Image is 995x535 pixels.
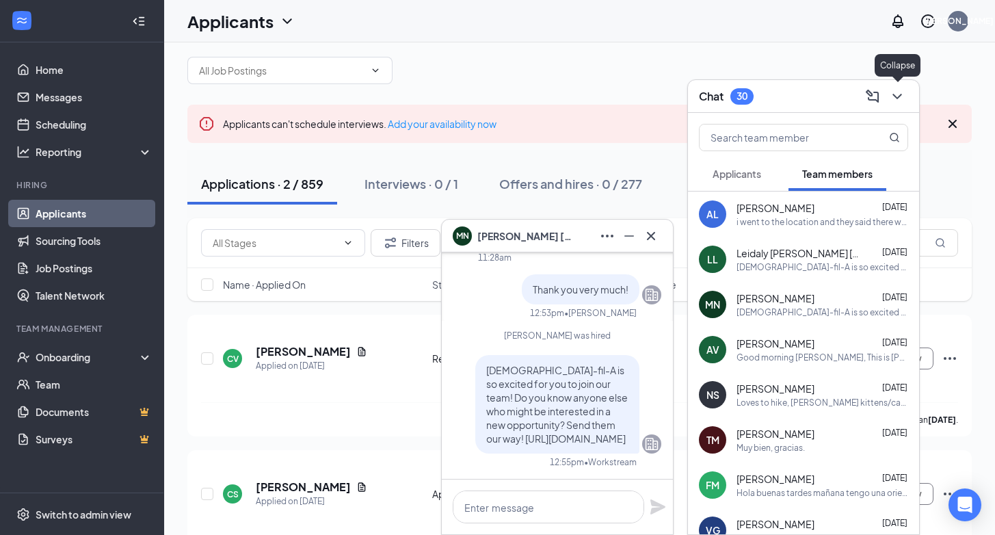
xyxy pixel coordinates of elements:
[478,252,512,263] div: 11:28am
[36,111,152,138] a: Scheduling
[942,350,958,367] svg: Ellipses
[36,426,152,453] a: SurveysCrown
[935,237,946,248] svg: MagnifyingGlass
[737,216,908,228] div: i went to the location and they said there were no interviews for me
[256,359,367,373] div: Applied on [DATE]
[706,478,719,492] div: FM
[432,487,533,501] div: Application Complete
[707,252,718,266] div: LL
[533,283,628,296] span: Thank you very much!
[256,495,367,508] div: Applied on [DATE]
[882,202,907,212] span: [DATE]
[550,456,584,468] div: 12:55pm
[882,473,907,483] span: [DATE]
[132,14,146,28] svg: Collapse
[453,330,661,341] div: [PERSON_NAME] was hired
[371,229,440,257] button: Filter Filters
[737,337,814,350] span: [PERSON_NAME]
[621,228,637,244] svg: Minimize
[640,225,662,247] button: Cross
[356,482,367,493] svg: Document
[227,353,239,365] div: CV
[16,145,30,159] svg: Analysis
[942,486,958,502] svg: Ellipses
[486,364,628,445] span: [DEMOGRAPHIC_DATA]-fil-A is so excited for you to join our team! Do you know anyone else who migh...
[36,508,131,521] div: Switch to admin view
[201,175,323,192] div: Applications · 2 / 859
[16,350,30,364] svg: UserCheck
[584,456,637,468] span: • Workstream
[596,225,618,247] button: Ellipses
[920,13,936,29] svg: QuestionInfo
[737,246,860,260] span: Leidaly [PERSON_NAME] [PERSON_NAME]
[737,291,814,305] span: [PERSON_NAME]
[928,415,956,425] b: [DATE]
[36,83,152,111] a: Messages
[223,278,306,291] span: Name · Applied On
[882,382,907,393] span: [DATE]
[944,116,961,132] svg: Cross
[737,517,814,531] span: [PERSON_NAME]
[737,382,814,395] span: [PERSON_NAME]
[382,235,399,251] svg: Filter
[256,344,351,359] h5: [PERSON_NAME]
[650,499,666,515] button: Plane
[370,65,381,76] svg: ChevronDown
[199,63,364,78] input: All Job Postings
[706,388,719,402] div: NS
[882,292,907,302] span: [DATE]
[279,13,295,29] svg: ChevronDown
[364,175,458,192] div: Interviews · 0 / 1
[705,298,720,311] div: MN
[36,145,153,159] div: Reporting
[36,227,152,255] a: Sourcing Tools
[882,428,907,438] span: [DATE]
[889,132,900,143] svg: MagnifyingGlass
[256,480,351,495] h5: [PERSON_NAME]
[643,228,659,244] svg: Cross
[737,397,908,408] div: Loves to hike, [PERSON_NAME] kittens/cats, in School for communication, will be going back to sch...
[882,337,907,348] span: [DATE]
[599,228,615,244] svg: Ellipses
[36,200,152,227] a: Applicants
[343,237,354,248] svg: ChevronDown
[737,352,908,363] div: Good morning [PERSON_NAME], This is [PERSON_NAME] from [DEMOGRAPHIC_DATA]-fil-A HB. I left you a ...
[890,13,906,29] svg: Notifications
[737,487,908,499] div: Hola buenas tardes mañana tengo una orientación con ustedes pero no me [PERSON_NAME] la dirección
[432,278,460,291] span: Stage
[388,118,496,130] a: Add your availability now
[564,307,637,319] span: • [PERSON_NAME]
[36,398,152,426] a: DocumentsCrown
[706,433,719,447] div: TM
[875,54,920,77] div: Collapse
[36,371,152,398] a: Team
[227,488,239,500] div: CS
[706,343,719,356] div: AV
[889,88,905,105] svg: ChevronDown
[198,116,215,132] svg: Error
[432,352,533,365] div: Referral
[36,255,152,282] a: Job Postings
[36,282,152,309] a: Talent Network
[886,86,908,107] button: ChevronDown
[737,442,805,454] div: Muy bien, gracias.
[923,15,994,27] div: [PERSON_NAME]
[737,90,747,102] div: 30
[477,229,573,244] span: [PERSON_NAME] [PERSON_NAME]
[948,488,981,521] div: Open Intercom Messenger
[15,14,29,27] svg: WorkstreamLogo
[802,168,873,180] span: Team members
[737,261,908,273] div: [DEMOGRAPHIC_DATA]-fil-A is so excited for you to join our team! Do you know anyone else who migh...
[187,10,274,33] h1: Applicants
[16,323,150,335] div: Team Management
[713,168,761,180] span: Applicants
[699,89,724,104] h3: Chat
[882,518,907,528] span: [DATE]
[882,247,907,257] span: [DATE]
[16,508,30,521] svg: Settings
[862,86,884,107] button: ComposeMessage
[618,225,640,247] button: Minimize
[223,118,496,130] span: Applicants can't schedule interviews.
[737,427,814,441] span: [PERSON_NAME]
[356,346,367,357] svg: Document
